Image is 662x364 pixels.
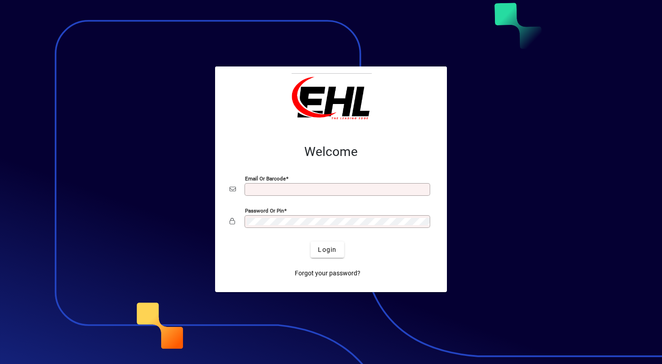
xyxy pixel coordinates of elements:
span: Forgot your password? [295,269,360,278]
mat-label: Email or Barcode [245,175,286,182]
span: Login [318,245,336,255]
mat-label: Password or Pin [245,208,284,214]
a: Forgot your password? [291,265,364,281]
h2: Welcome [230,144,432,160]
button: Login [311,241,344,258]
